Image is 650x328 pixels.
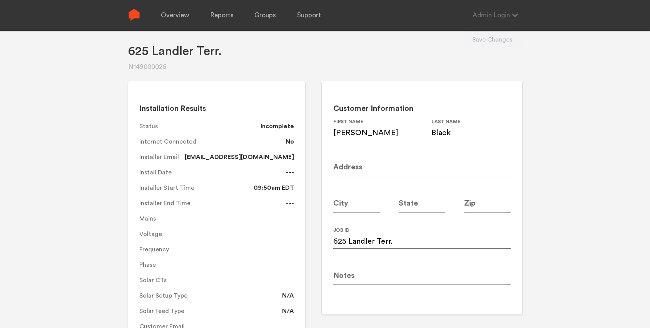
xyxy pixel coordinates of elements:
span: Solar Setup Type [139,291,278,300]
span: Installer Start Time [139,183,249,192]
dd: --- [286,196,294,211]
dd: 09:50am EDT [254,180,294,196]
h2: Installation Results [139,104,294,114]
dd: [EMAIL_ADDRESS][DOMAIN_NAME] [185,149,294,165]
img: Sense Logo [128,9,140,21]
span: Installer Email [139,152,180,162]
span: Voltage [139,229,290,239]
h2: Customer Information [333,104,511,114]
button: Save Changes [462,31,522,48]
span: Phase [139,260,279,269]
span: Frequency [139,245,279,254]
span: Internet Connected [139,137,281,146]
span: Mains [139,214,290,223]
span: Install Date [139,168,282,177]
span: Solar CTs [139,276,290,285]
span: Installer End Time [139,199,282,208]
dd: N/A [282,288,294,303]
dd: N/A [282,303,294,319]
div: N149000026 [128,62,222,72]
dd: --- [286,165,294,180]
dd: No [286,134,294,149]
dd: Incomplete [261,119,294,134]
span: Status [139,122,256,131]
span: Solar Feed Type [139,306,278,316]
h1: 625 Landler Terr. [128,44,222,59]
